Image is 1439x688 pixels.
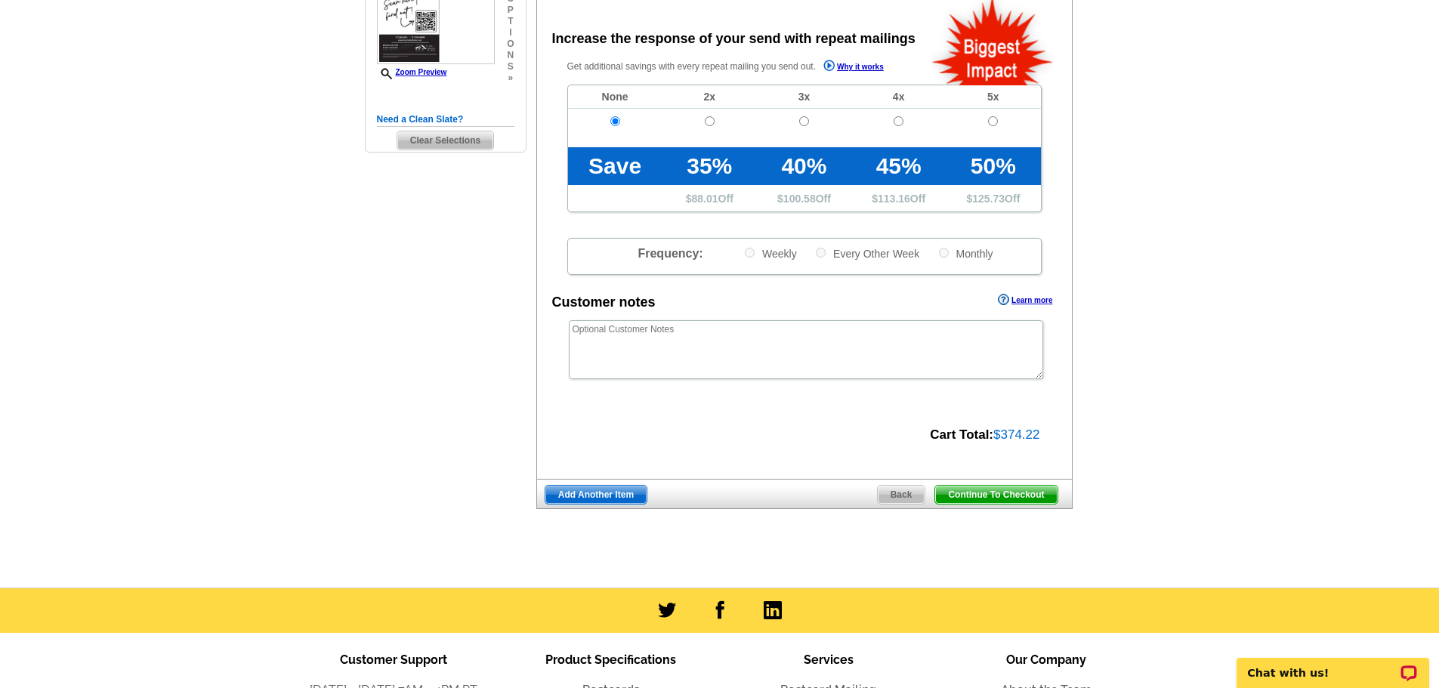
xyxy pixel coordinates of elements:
span: Product Specifications [545,653,676,667]
td: $ Off [757,185,851,211]
input: Weekly [745,248,755,258]
strong: Cart Total: [930,427,993,442]
label: Weekly [743,246,797,261]
td: $ Off [946,185,1040,211]
iframe: LiveChat chat widget [1227,640,1439,688]
span: Our Company [1006,653,1086,667]
td: 2x [662,85,757,109]
span: o [507,39,514,50]
td: 35% [662,147,757,185]
label: Every Other Week [814,246,919,261]
a: Zoom Preview [377,68,447,76]
span: 125.73 [972,193,1005,205]
a: Learn more [998,294,1052,306]
td: None [568,85,662,109]
span: n [507,50,514,61]
span: p [507,5,514,16]
a: Add Another Item [545,485,647,504]
td: $ Off [851,185,946,211]
span: Back [878,486,925,504]
h5: Need a Clean Slate? [377,113,514,127]
span: » [507,73,514,84]
td: $ Off [662,185,757,211]
span: 88.01 [692,193,718,205]
input: Every Other Week [816,248,826,258]
span: 113.16 [878,193,910,205]
span: Continue To Checkout [935,486,1057,504]
input: Monthly [939,248,949,258]
label: Monthly [937,246,993,261]
span: 100.58 [783,193,816,205]
td: 3x [757,85,851,109]
td: 5x [946,85,1040,109]
a: Why it works [823,60,884,76]
td: Save [568,147,662,185]
span: Add Another Item [545,486,647,504]
a: Back [877,485,926,504]
p: Get additional savings with every repeat mailing you send out. [567,58,916,76]
span: Customer Support [340,653,447,667]
td: 4x [851,85,946,109]
div: Customer notes [552,292,656,313]
span: t [507,16,514,27]
span: $374.22 [993,427,1039,442]
div: Increase the response of your send with repeat mailings [552,29,916,49]
td: 50% [946,147,1040,185]
td: 40% [757,147,851,185]
span: i [507,27,514,39]
td: 45% [851,147,946,185]
span: Frequency: [638,247,703,260]
span: Clear Selections [397,131,493,150]
span: s [507,61,514,73]
span: Services [804,653,854,667]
